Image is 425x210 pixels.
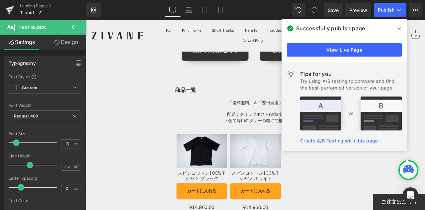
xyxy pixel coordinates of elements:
[74,142,79,146] span: px
[212,3,228,17] a: Mobile
[9,74,80,79] div: Text Styles
[345,3,371,17] a: Preview
[300,78,402,91] div: Try using A/B testing to compare and find the best-performed version of your page.
[300,138,378,143] a: Create A/B Testing with this page
[171,178,231,191] a: スビンコットン100%Ｔシャツ ホワイト
[9,57,36,66] div: Typography
[287,70,295,78] img: light.svg
[9,198,80,203] div: Text Color
[22,85,37,91] b: Custom
[292,3,305,17] button: Undo
[9,131,80,136] div: Font Size
[328,7,339,14] span: Save
[44,35,88,50] a: Design
[300,70,402,78] div: Tips for you
[308,3,321,17] button: Redo
[86,3,101,17] a: New Library
[409,3,422,17] button: More
[106,78,131,87] strong: 商品一覧
[164,115,238,122] span: ・全て専用のグレーの箱にて梱包
[183,199,218,205] span: カートに入れる
[20,3,86,9] a: Landing Pages
[349,7,367,14] span: Preview
[107,135,168,175] img: スビンコットン100%Ｔシャツ ブラック
[74,186,79,191] span: px
[169,94,233,101] span: 「送料無料」＆「翌日発送」
[9,154,80,158] div: Line Height
[287,43,402,57] a: View Live Page
[14,113,39,118] b: Regular 400
[9,176,80,181] div: Letter Spacing
[165,3,181,17] a: Desktop
[9,103,80,108] div: Font Weight
[19,25,46,30] span: Text Block
[171,135,231,175] img: スビンコットン100%Ｔシャツ ホワイト
[162,108,240,115] span: ・配送：クリックポスト(追跡あり)
[300,97,402,130] img: tip.png
[74,164,79,168] span: em
[181,3,197,17] a: Laptop
[107,178,168,191] a: スビンコットン100%Ｔシャツ ブラック
[402,187,418,203] div: Open Intercom Messenger
[296,24,365,32] span: Successfully publish page
[20,10,35,15] span: T-shirt
[374,3,406,17] button: Publish
[120,199,155,205] span: カートに入れる
[378,7,394,13] span: Publish
[197,3,212,17] a: Tablet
